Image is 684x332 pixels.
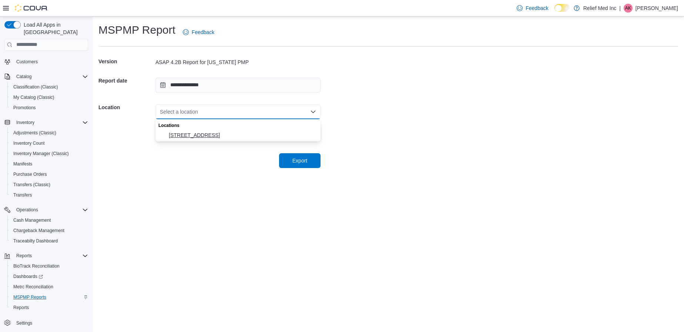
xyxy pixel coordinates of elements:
span: Manifests [13,161,32,167]
button: Classification (Classic) [7,82,91,92]
a: Traceabilty Dashboard [10,237,61,245]
span: Customers [13,57,88,66]
a: Reports [10,303,32,312]
span: Metrc Reconciliation [13,284,53,290]
a: My Catalog (Classic) [10,93,57,102]
span: Manifests [10,160,88,168]
button: Inventory Manager (Classic) [7,148,91,159]
span: Inventory Count [13,140,45,146]
span: Classification (Classic) [13,84,58,90]
span: Chargeback Management [10,226,88,235]
button: Promotions [7,103,91,113]
button: Inventory [13,118,37,127]
a: Inventory Manager (Classic) [10,149,72,158]
div: Locations [155,119,321,130]
button: Operations [1,205,91,215]
span: Catalog [16,74,31,80]
div: Alyz Khowaja [624,4,633,13]
span: Inventory Manager (Classic) [10,149,88,158]
span: Transfers (Classic) [13,182,50,188]
span: Feedback [192,28,214,36]
button: Reports [1,251,91,261]
span: Cash Management [13,217,51,223]
span: AK [625,4,631,13]
a: MSPMP Reports [10,293,49,302]
p: Relief Med Inc [583,4,616,13]
button: Settings [1,317,91,328]
button: Close list of options [310,109,316,115]
a: Manifests [10,160,35,168]
button: Traceabilty Dashboard [7,236,91,246]
button: Purchase Orders [7,169,91,180]
span: Load All Apps in [GEOGRAPHIC_DATA] [21,21,88,36]
button: Catalog [1,71,91,82]
span: Catalog [13,72,88,81]
button: Customers [1,56,91,67]
a: Promotions [10,103,39,112]
button: MSPMP Reports [7,292,91,302]
span: Purchase Orders [13,171,47,177]
span: Operations [13,205,88,214]
span: Inventory Count [10,139,88,148]
button: Chargeback Management [7,225,91,236]
h5: Report date [98,73,154,88]
div: ASAP 4.2B Report for [US_STATE] PMP [155,58,321,66]
a: Customers [13,57,41,66]
h5: Location [98,100,154,115]
button: Manifests [7,159,91,169]
span: Chargeback Management [13,228,64,234]
button: Inventory Count [7,138,91,148]
span: Traceabilty Dashboard [13,238,58,244]
span: Inventory [13,118,88,127]
span: Classification (Classic) [10,83,88,91]
span: Transfers [10,191,88,199]
h1: MSPMP Report [98,23,175,37]
button: Adjustments (Classic) [7,128,91,138]
a: Settings [13,319,35,328]
input: Dark Mode [554,4,570,12]
p: [PERSON_NAME] [636,4,678,13]
span: Reports [10,303,88,312]
a: Dashboards [7,271,91,282]
a: Inventory Count [10,139,48,148]
a: Metrc Reconciliation [10,282,56,291]
div: Choose from the following options [155,119,321,141]
button: Operations [13,205,41,214]
input: Accessible screen reader label [160,107,161,116]
span: Promotions [10,103,88,112]
span: Reports [16,253,32,259]
a: Feedback [180,25,217,40]
a: Classification (Classic) [10,83,61,91]
button: Reports [13,251,35,260]
span: My Catalog (Classic) [10,93,88,102]
a: BioTrack Reconciliation [10,262,63,271]
span: Transfers [13,192,32,198]
span: Inventory Manager (Classic) [13,151,69,157]
a: Adjustments (Classic) [10,128,59,137]
img: Cova [15,4,48,12]
span: Operations [16,207,38,213]
span: Cash Management [10,216,88,225]
span: MSPMP Reports [10,293,88,302]
span: Reports [13,251,88,260]
button: Transfers [7,190,91,200]
a: Purchase Orders [10,170,50,179]
a: Transfers [10,191,35,199]
span: Customers [16,59,38,65]
a: Chargeback Management [10,226,67,235]
button: Transfers (Classic) [7,180,91,190]
span: MSPMP Reports [13,294,46,300]
button: My Catalog (Classic) [7,92,91,103]
button: Reports [7,302,91,313]
span: Dashboards [13,274,43,279]
span: My Catalog (Classic) [13,94,54,100]
button: Metrc Reconciliation [7,282,91,292]
span: Adjustments (Classic) [10,128,88,137]
p: | [619,4,621,13]
button: Cash Management [7,215,91,225]
a: Dashboards [10,272,46,281]
span: [STREET_ADDRESS] [169,131,316,139]
span: Traceabilty Dashboard [10,237,88,245]
span: Reports [13,305,29,311]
